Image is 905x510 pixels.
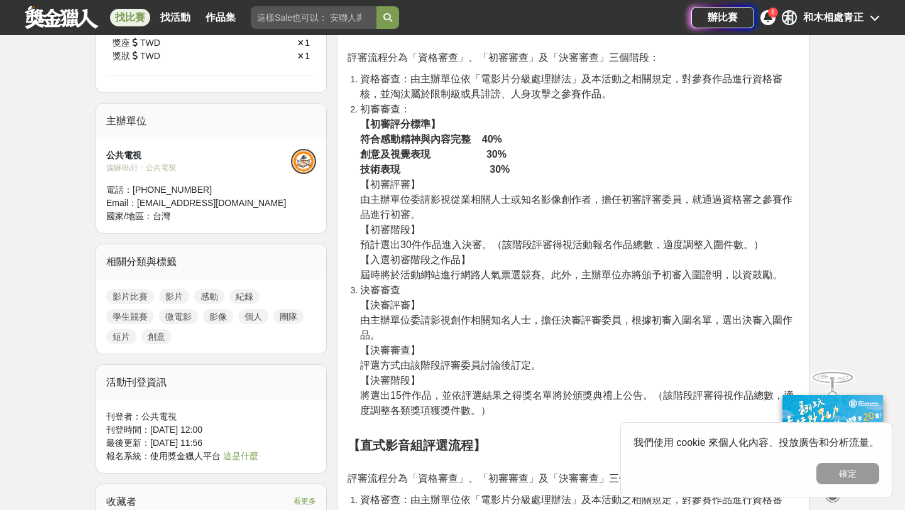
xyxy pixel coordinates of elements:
a: 感動 [194,289,224,304]
div: 報名系統：使用獎金獵人平台 [106,450,316,463]
a: 這是什麼 [223,451,258,461]
strong: 符合感動精神與內容完整 40% [360,134,502,144]
a: 影片比賽 [106,289,154,304]
span: 國家/地區： [106,211,153,221]
img: ff197300-f8ee-455f-a0ae-06a3645bc375.jpg [782,395,883,479]
span: TWD [140,36,160,50]
span: TWD [140,50,160,63]
div: 公共電視 [106,149,291,162]
a: 找比賽 [110,9,150,26]
a: 團隊 [273,309,304,324]
div: 和 [782,10,797,25]
a: 影片 [159,289,189,304]
a: 個人 [238,309,268,324]
span: 【入選初審階段之作品】 [360,254,471,265]
strong: 【直式影音組評選流程】 [348,438,486,452]
span: 收藏者 [106,496,136,507]
span: 獎座 [112,36,130,50]
span: 【決審評審】 [360,300,420,310]
span: 台灣 [153,211,170,221]
span: 6 [771,9,775,16]
a: 紀錄 [229,289,260,304]
strong: 創意及視覺表現 30% [360,149,507,160]
span: 【初審階段】 [360,224,420,235]
span: 【決審審查】 [360,345,420,355]
div: 最後更新： [DATE] 11:56 [106,437,316,450]
span: 評審流程分為「資格審查」、「初審審查」及「決審審查」三個階段： [348,473,659,484]
button: 確定 [816,463,879,484]
div: 刊登時間： [DATE] 12:00 [106,423,316,437]
span: 預計選出30件作品進入決審。（該階段評審得視活動報名作品總數，適度調整入圍件數。） [360,239,764,250]
span: 1 [305,38,310,48]
a: 找活動 [155,9,195,26]
div: 電話： [PHONE_NUMBER] [106,183,291,197]
span: 資格審查：由主辦單位依「電影片分級處理辦法」及本活動之相關規定，對參賽作品進行資格審核，並淘汰屬於限制級或具誹謗、人身攻擊之參賽作品。 [360,73,782,99]
div: 和木相處青正 [803,10,864,25]
span: 【初審評審】 [360,179,420,190]
a: 影像 [203,309,233,324]
div: Email： [EMAIL_ADDRESS][DOMAIN_NAME] [106,197,291,210]
span: 獎狀 [112,50,130,63]
strong: 技術表現 30% [360,164,510,175]
span: 將選出15件作品，並依評選結果之得獎名單將於頒獎典禮上公告。（該階段評審得視作品總數，適度調整各類獎項獲獎件數。） [360,390,794,416]
div: 相關分類與標籤 [96,244,326,279]
div: 主辦單位 [96,104,326,139]
div: 協辦/執行： 公共電視 [106,162,291,173]
span: 由主辦單位委請影視創作相關知名人士，擔任決審評審委員，根據初審入圍名單，選出決審入圍作品。 [360,315,793,340]
input: 這樣Sale也可以： 安聯人壽創意銷售法募集 [251,6,376,29]
span: 我們使用 cookie 來個人化內容、投放廣告和分析流量。 [633,437,879,448]
span: 1 [305,51,310,61]
span: 評審流程分為「資格審查」、「初審審查」及「決審審查」三個階段： [348,52,659,63]
a: 微電影 [159,309,198,324]
span: 屆時將於活動網站進行網路人氣票選競賽。此外，主辦單位亦將頒予初審入圍證明，以資鼓勵。 [360,269,782,280]
a: 作品集 [200,9,241,26]
div: 活動刊登資訊 [96,365,326,400]
a: 學生競賽 [106,309,154,324]
span: 初審審查： [360,104,410,114]
strong: 【初審評分標準】 [360,119,441,129]
span: 【決審階段】 [360,375,420,386]
span: 決審審查 [360,285,400,295]
a: 短片 [106,329,136,344]
span: 由主辦單位委請影視從業相關人士或知名影像創作者，擔任初審評審委員，就通過資格審之參賽作品進行初審。 [360,194,793,220]
div: 刊登者： 公共電視 [106,410,316,423]
a: 辦比賽 [691,7,754,28]
span: 評選方式由該階段評審委員討論後訂定。 [360,360,541,371]
a: 創意 [141,329,172,344]
span: 看更多 [293,494,316,508]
